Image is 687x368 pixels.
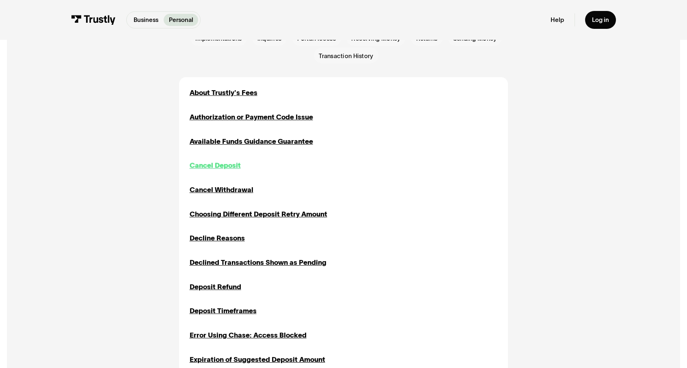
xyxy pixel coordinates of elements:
a: Business [128,14,164,26]
p: Personal [169,15,193,24]
a: Cancel Deposit [190,160,241,171]
img: Trustly Logo [71,15,116,24]
a: Choosing Different Deposit Retry Amount [190,209,327,219]
a: Cancel Withdrawal [190,184,253,195]
p: Business [134,15,158,24]
a: Error Using Chase: Access Blocked [190,330,307,340]
a: Personal [164,14,199,26]
div: Log in [592,16,609,24]
a: Available Funds Guidance Guarantee [190,136,313,147]
a: Decline Reasons [190,233,245,243]
span: Transaction History [319,52,373,60]
a: About Trustly's Fees [190,87,257,98]
a: Expiration of Suggested Deposit Amount [190,354,325,365]
a: Log in [585,11,616,29]
a: Help [551,16,564,24]
a: Deposit Refund [190,281,241,292]
a: Authorization or Payment Code Issue [190,112,313,122]
a: Deposit Timeframes [190,305,257,316]
a: Declined Transactions Shown as Pending [190,257,326,268]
